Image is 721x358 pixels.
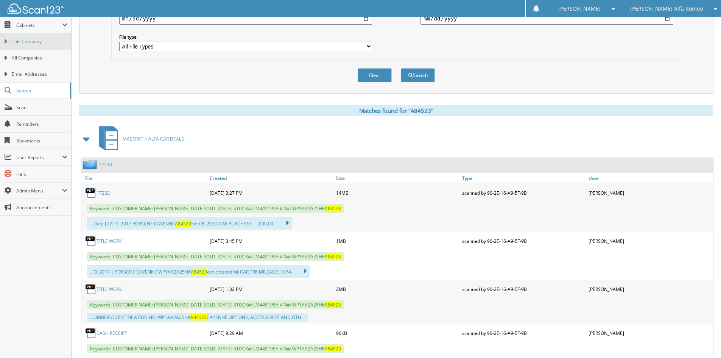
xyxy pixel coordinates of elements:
[87,217,292,230] div: ...Date [DATE] 2017 PORSCHE CAYENNE Src 08 USED CAR PURCHASE ... ,000.00...
[87,300,344,309] span: Keywords: CUSTOMER NAME: [PERSON_NAME] DATE SOLD: [DATE] STOCK#: LM445195A VIN#: WP1AA2A25HK
[587,325,713,341] div: [PERSON_NAME]
[87,313,308,322] div: ...UMBERS IDENTIFICATION NO. WP1AA2A25HK CAYENNE OPTIONS, ACCESSORIES AND OTH...
[334,233,461,249] div: 1MB
[12,55,67,61] span: All Companies
[587,185,713,200] div: [PERSON_NAME]
[460,325,587,341] div: scanned by 90-2E-16-A9-5F-9B
[208,233,334,249] div: [DATE] 3:45 PM
[208,173,334,183] a: Created
[460,185,587,200] div: scanned by 90-2E-16-A9-5F-9B
[420,13,673,25] input: end
[87,344,344,353] span: Keywords: CUSTOMER NAME: [PERSON_NAME] DATE SOLD: [DATE] STOCK#: LM445195A VIN#: WP1AA2A25HK
[325,205,341,212] span: A84523
[587,173,713,183] a: User
[325,302,341,308] span: A84523
[16,204,67,211] span: Announcements
[97,330,127,336] a: CASH RECEIPT
[87,265,310,278] div: ...O. 2017 | PORSCHE CAYENNE WP1AA2A25HK ore cresenen® CAR TRK MILEAGE: 1074...
[16,22,62,28] span: Cabinets
[123,136,184,142] span: MASERATI / ALFA CAR DEALS
[558,6,601,11] span: [PERSON_NAME]
[97,238,122,244] a: TITLE WORK
[16,88,66,94] span: Search
[99,161,112,168] a: 17233
[81,173,208,183] a: File
[85,235,97,247] img: PDF.png
[208,185,334,200] div: [DATE] 3:27 PM
[334,325,461,341] div: 96KB
[97,190,110,196] a: 17233
[8,3,64,14] img: scan123-logo-white.svg
[208,325,334,341] div: [DATE] 9:29 AM
[97,286,122,292] a: TITLE WORK
[119,13,372,25] input: start
[587,233,713,249] div: [PERSON_NAME]
[119,34,372,40] label: File type
[79,105,713,116] div: Matches found for "A84523"
[85,187,97,199] img: PDF.png
[460,173,587,183] a: Type
[83,160,99,169] img: folder2.png
[334,281,461,297] div: 2MB
[587,281,713,297] div: [PERSON_NAME]
[16,138,67,144] span: Bookmarks
[87,204,344,213] span: Keywords: CUSTOMER NAME: [PERSON_NAME] DATE SOLD: [DATE] STOCK#: LM445195A VIN#: WP1AA2A25HK
[630,6,703,11] span: [PERSON_NAME] Alfa Romeo
[190,314,207,320] span: A84523
[358,68,392,82] button: Clear
[460,281,587,297] div: scanned by 90-2E-16-A9-5F-9B
[334,173,461,183] a: Size
[16,171,67,177] span: Help
[16,104,67,111] span: Scan
[16,154,62,161] span: User Reports
[16,121,67,127] span: Reminders
[325,253,341,260] span: A84523
[85,283,97,295] img: PDF.png
[683,322,721,358] iframe: Chat Widget
[85,327,97,339] img: PDF.png
[175,220,191,227] span: A84523
[208,281,334,297] div: [DATE] 1:32 PM
[191,269,207,275] span: A84523
[334,185,461,200] div: 14MB
[12,38,67,45] span: This Company
[87,252,344,261] span: Keywords: CUSTOMER NAME: [PERSON_NAME] DATE SOLD: [DATE] STOCK#: LM445195A VIN#: WP1AA2A25HK
[94,124,184,154] a: MASERATI / ALFA CAR DEALS
[460,233,587,249] div: scanned by 90-2E-16-A9-5F-9B
[16,188,62,194] span: Admin Menu
[12,71,67,78] span: Email Addresses
[401,68,435,82] button: Search
[325,345,341,352] span: A84523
